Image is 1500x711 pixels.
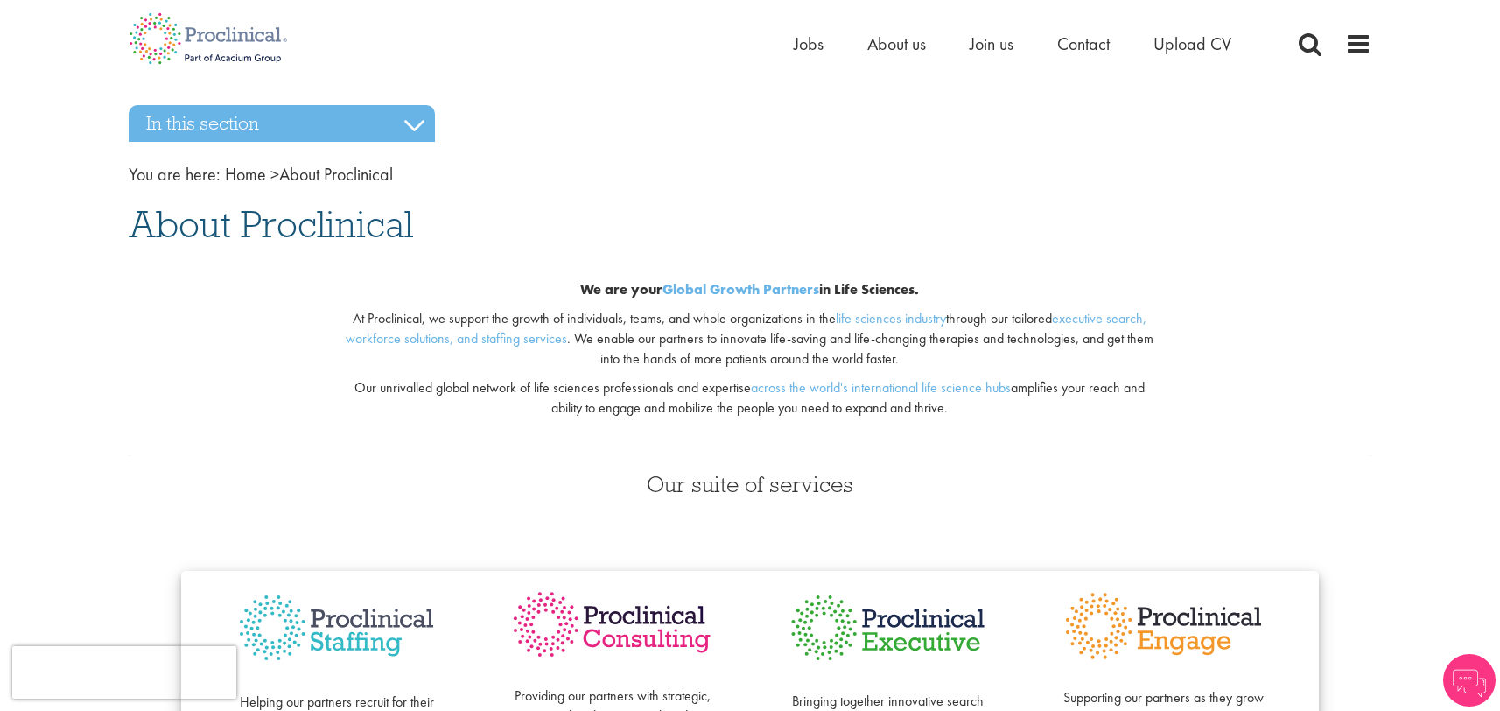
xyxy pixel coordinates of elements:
a: Contact [1057,32,1110,55]
b: We are your in Life Sciences. [580,280,919,299]
a: across the world's international life science hubs [751,378,1011,397]
p: Our unrivalled global network of life sciences professionals and expertise amplifies your reach a... [340,378,1160,419]
h3: Our suite of services [129,473,1371,496]
img: Proclinical Staffing [234,588,439,668]
a: Upload CV [1153,32,1231,55]
p: At Proclinical, we support the growth of individuals, teams, and whole organizations in the throu... [340,309,1160,370]
a: About us [867,32,926,55]
span: About Proclinical [129,201,413,248]
img: Chatbot [1443,654,1496,707]
a: Join us [970,32,1013,55]
span: > [270,163,279,186]
span: About Proclinical [225,163,393,186]
a: executive search, workforce solutions, and staffing services [346,309,1146,348]
iframe: reCAPTCHA [12,646,236,699]
a: breadcrumb link to Home [225,163,266,186]
a: Jobs [794,32,824,55]
h3: In this section [129,105,435,142]
a: life sciences industry [836,309,946,327]
img: Proclinical Executive [785,588,991,667]
img: Proclinical Engage [1061,588,1266,664]
span: You are here: [129,163,221,186]
a: Global Growth Partners [662,280,819,299]
img: Proclinical Consulting [509,588,715,661]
